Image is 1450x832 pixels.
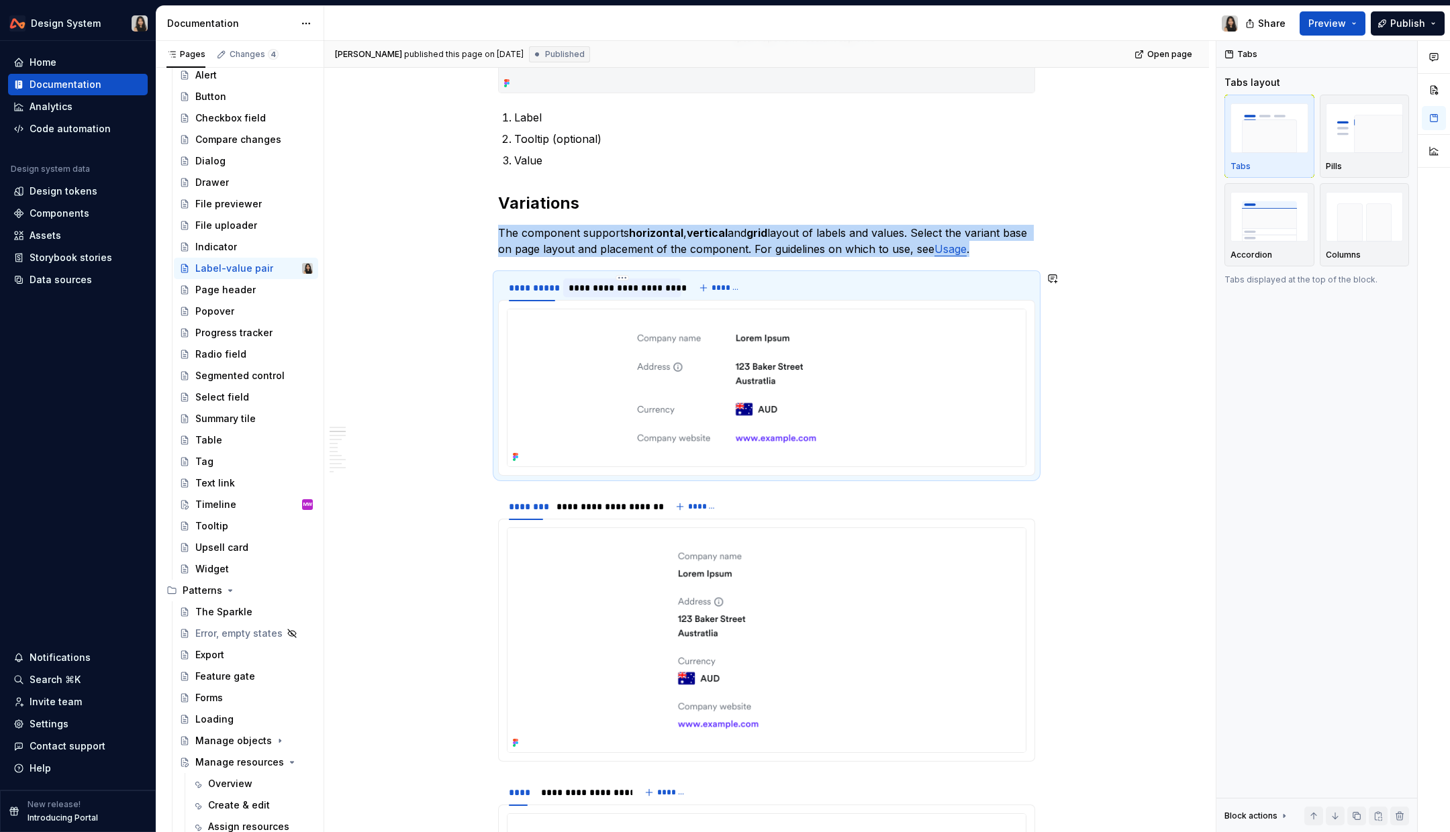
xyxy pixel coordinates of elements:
div: Manage resources [195,756,284,769]
div: Forms [195,691,223,705]
a: Select field [174,386,318,408]
div: Create & edit [208,798,270,812]
div: Upsell card [195,541,248,554]
p: Accordion [1230,250,1272,260]
div: published this page on [DATE] [404,49,524,60]
div: Search ⌘K [30,673,81,686]
a: Manage objects [174,730,318,751]
div: Storybook stories [30,251,112,264]
div: Segmented control [195,369,285,382]
p: Columns [1326,250,1361,260]
a: Checkbox field [174,107,318,129]
div: Settings [30,717,68,731]
button: Publish [1371,11,1445,36]
div: Patterns [183,584,222,597]
button: Share [1239,11,1294,36]
button: placeholderColumns [1320,183,1410,266]
div: Design tokens [30,185,97,198]
a: The Sparkle [174,601,318,623]
img: Xiangjun [1222,15,1238,32]
a: Storybook stories [8,247,148,268]
a: Segmented control [174,365,318,386]
a: Indicator [174,236,318,258]
div: Design system data [11,164,90,174]
a: Open page [1130,45,1198,64]
p: Value [514,152,1035,168]
img: placeholder [1326,103,1404,152]
a: Compare changes [174,129,318,150]
a: Tag [174,451,318,472]
span: Preview [1308,17,1346,30]
div: Text link [195,476,235,490]
a: Summary tile [174,408,318,429]
a: Progress tracker [174,322,318,344]
img: Xiangjun [132,15,148,32]
a: File uploader [174,215,318,236]
img: 0733df7c-e17f-4421-95a9-ced236ef1ff0.png [9,15,26,32]
p: Tooltip (optional) [514,131,1035,147]
span: [PERSON_NAME] [335,49,402,60]
p: New release! [28,799,81,810]
div: Drawer [195,176,229,189]
div: Data sources [30,273,92,287]
div: Export [195,648,224,662]
p: Introducing Portal [28,813,98,823]
div: Table [195,433,222,447]
div: Block actions [1224,807,1290,825]
a: File previewer [174,193,318,215]
a: Label-value pairXiangjun [174,258,318,279]
a: Manage resources [174,751,318,773]
div: Code automation [30,122,111,136]
a: Assets [8,225,148,246]
div: Timeline [195,498,236,511]
p: Label [514,109,1035,125]
img: placeholder [1230,192,1308,241]
a: Home [8,52,148,73]
a: Usage [934,242,967,256]
div: Block actions [1224,811,1277,821]
div: Documentation [30,78,101,91]
button: Design SystemXiangjun [3,9,153,38]
span: 4 [268,49,279,60]
p: Tabs displayed at the top of the block. [1224,274,1409,285]
a: Drawer [174,172,318,193]
img: 4ca7b5fa-c07b-4263-bc80-552244ea32b0.png [507,309,1026,466]
div: Feature gate [195,670,255,683]
a: Radio field [174,344,318,365]
a: Invite team [8,691,148,713]
div: Tabs layout [1224,76,1280,89]
div: File uploader [195,219,257,232]
a: Error, empty states [174,623,318,644]
a: Forms [174,687,318,709]
img: Xiangjun [302,263,313,274]
div: Popover [195,305,234,318]
section-item: Horizontal [507,309,1026,467]
a: Tooltip [174,515,318,537]
a: Button [174,86,318,107]
a: Design tokens [8,180,148,202]
div: Error, empty states [195,627,283,640]
div: Home [30,56,56,69]
div: Components [30,207,89,220]
button: Preview [1300,11,1365,36]
div: Manage objects [195,734,272,747]
a: TimelineMW [174,494,318,515]
div: Tooltip [195,519,228,533]
span: Share [1258,17,1286,30]
a: Analytics [8,96,148,117]
a: Loading [174,709,318,730]
a: Alert [174,64,318,86]
a: Text link [174,472,318,494]
a: Upsell card [174,537,318,558]
div: Pages [166,49,205,60]
div: Notifications [30,651,91,664]
a: Dialog [174,150,318,172]
div: Changes [230,49,279,60]
button: placeholderPills [1320,95,1410,178]
a: Widget [174,558,318,580]
a: Create & edit [187,794,318,816]
button: placeholderTabs [1224,95,1314,178]
a: Components [8,203,148,224]
div: Select field [195,391,249,404]
section-item: Vertical [507,527,1026,753]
